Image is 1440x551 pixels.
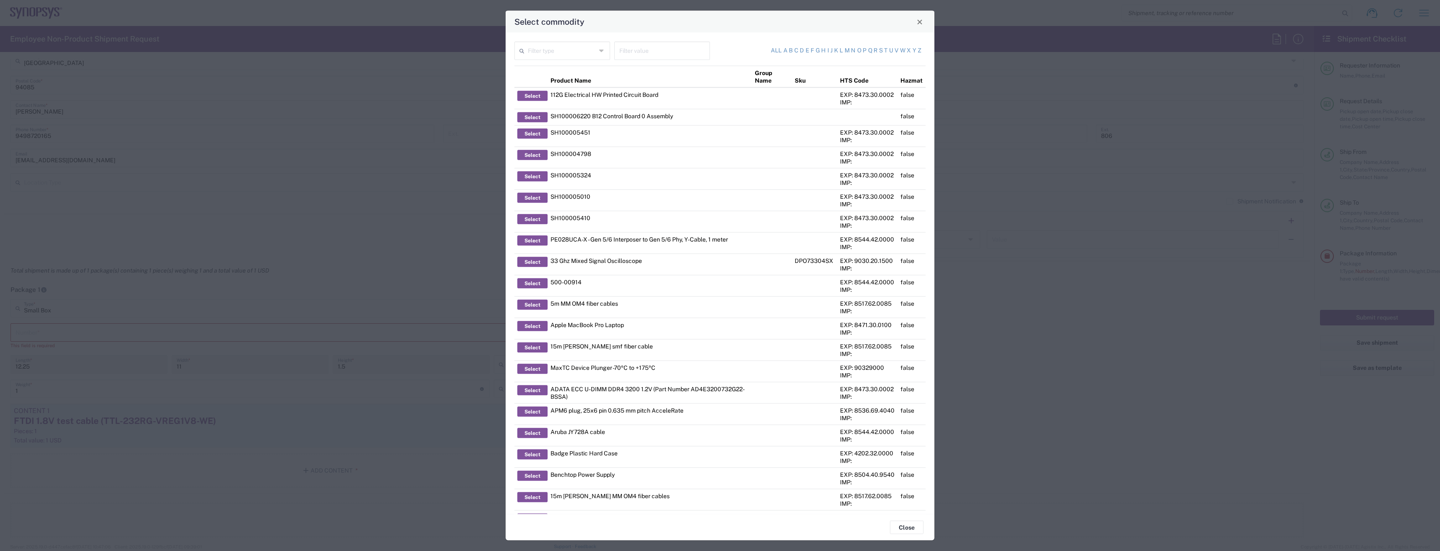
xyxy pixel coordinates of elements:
[517,471,548,481] button: Select
[548,66,752,88] th: Product Name
[897,403,926,425] td: false
[840,321,895,329] div: EXP: 8471.30.0100
[895,47,898,55] a: v
[840,136,895,144] div: IMP:
[517,364,548,374] button: Select
[794,47,798,55] a: c
[840,500,895,507] div: IMP:
[752,66,792,88] th: Group Name
[840,385,895,393] div: EXP: 8473.30.0002
[830,47,832,55] a: j
[900,47,905,55] a: w
[514,16,584,28] h4: Select commodity
[548,190,752,211] td: SH100005010
[821,47,826,55] a: h
[897,88,926,109] td: false
[840,47,843,55] a: l
[863,47,866,55] a: p
[840,478,895,486] div: IMP:
[517,385,548,395] button: Select
[851,47,856,55] a: n
[840,91,895,99] div: EXP: 8473.30.0002
[897,382,926,403] td: false
[897,339,926,361] td: false
[918,47,921,55] a: z
[840,428,895,436] div: EXP: 8544.42.0000
[840,364,895,372] div: EXP: 90329000
[840,265,895,272] div: IMP:
[517,172,548,182] button: Select
[548,147,752,168] td: SH100004798
[840,343,895,350] div: EXP: 8517.62.0085
[840,193,895,200] div: EXP: 8473.30.0002
[897,425,926,446] td: false
[840,214,895,222] div: EXP: 8473.30.0002
[840,99,895,106] div: IMP:
[816,47,820,55] a: g
[517,450,548,460] button: Select
[517,278,548,288] button: Select
[840,436,895,443] div: IMP:
[840,372,895,379] div: IMP:
[845,47,850,55] a: m
[517,91,548,101] button: Select
[840,450,895,457] div: EXP: 4202.32.0000
[548,275,752,296] td: 500-00914
[517,150,548,160] button: Select
[897,190,926,211] td: false
[517,257,548,267] button: Select
[897,168,926,190] td: false
[548,489,752,510] td: 15m [PERSON_NAME] MM OM4 fiber cables
[840,286,895,294] div: IMP:
[517,193,548,203] button: Select
[840,300,895,307] div: EXP: 8517.62.0085
[897,254,926,275] td: false
[897,232,926,254] td: false
[548,403,752,425] td: APM6 plug, 25x6 pin 0.635 mm pitch AcceleRate
[840,172,895,179] div: EXP: 8473.30.0002
[857,47,861,55] a: o
[840,457,895,465] div: IMP:
[907,47,911,55] a: x
[874,47,877,55] a: r
[517,321,548,331] button: Select
[517,214,548,224] button: Select
[897,468,926,489] td: false
[840,179,895,187] div: IMP:
[548,88,752,109] td: 112G Electrical HW Printed Circuit Board
[897,66,926,88] th: Hazmat
[548,109,752,125] td: SH100006220 B12 Control Board 0 Assembly
[840,414,895,422] div: IMP:
[840,278,895,286] div: EXP: 8544.42.0000
[783,47,788,55] a: a
[897,361,926,382] td: false
[840,307,895,315] div: IMP:
[868,47,872,55] a: q
[840,243,895,251] div: IMP:
[806,47,809,55] a: e
[517,112,548,122] button: Select
[879,47,883,55] a: s
[897,275,926,296] td: false
[517,236,548,246] button: Select
[840,393,895,400] div: IMP:
[840,222,895,229] div: IMP:
[789,47,793,55] a: b
[840,407,895,414] div: EXP: 8536.69.4040
[517,492,548,502] button: Select
[884,47,887,55] a: t
[548,296,752,318] td: 5m MM OM4 fiber cables
[840,129,895,136] div: EXP: 8473.30.0002
[517,514,548,524] button: Select
[792,66,837,88] th: Sku
[548,425,752,446] td: Aruba JY728A cable
[548,168,752,190] td: SH100005324
[897,296,926,318] td: false
[840,492,895,500] div: EXP: 8517.62.0085
[517,300,548,310] button: Select
[827,47,829,55] a: i
[897,489,926,510] td: false
[548,254,752,275] td: 33 Ghz Mixed Signal Oscilloscope
[548,446,752,468] td: Badge Plastic Hard Case
[800,47,804,55] a: d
